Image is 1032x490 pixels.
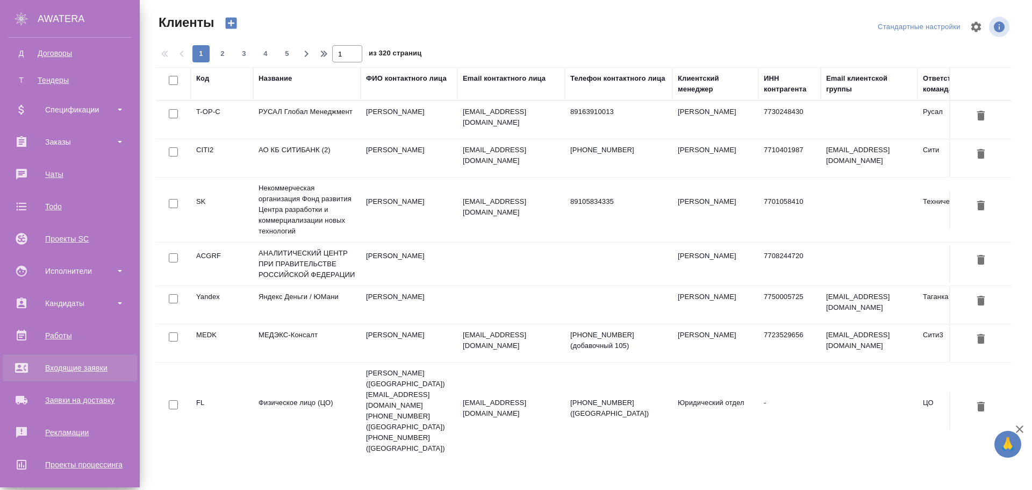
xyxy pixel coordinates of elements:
[361,286,457,324] td: [PERSON_NAME]
[672,392,758,430] td: Юридический отдел
[963,14,989,40] span: Настроить таблицу
[253,324,361,362] td: МЕДЭКС-Консалт
[366,73,447,84] div: ФИО контактного лица
[570,145,667,155] p: [PHONE_NUMBER]
[3,161,137,188] a: Чаты
[570,397,667,419] p: [PHONE_NUMBER] ([GEOGRAPHIC_DATA])
[758,286,821,324] td: 7750005725
[235,48,253,59] span: 3
[463,196,560,218] p: [EMAIL_ADDRESS][DOMAIN_NAME]
[972,397,990,417] button: Удалить
[918,324,1004,362] td: Сити3
[191,286,253,324] td: Yandex
[923,73,998,95] div: Ответственная команда
[3,225,137,252] a: Проекты SC
[672,245,758,283] td: [PERSON_NAME]
[191,191,253,229] td: SK
[191,324,253,362] td: MEDK
[13,48,126,59] div: Договоры
[8,457,132,473] div: Проекты процессинга
[463,397,560,419] p: [EMAIL_ADDRESS][DOMAIN_NAME]
[972,106,990,126] button: Удалить
[972,251,990,271] button: Удалить
[463,106,560,128] p: [EMAIL_ADDRESS][DOMAIN_NAME]
[214,45,231,62] button: 2
[253,101,361,139] td: РУСАЛ Глобал Менеджмент
[191,101,253,139] td: T-OP-C
[214,48,231,59] span: 2
[570,196,667,207] p: 89105834335
[821,324,918,362] td: [EMAIL_ADDRESS][DOMAIN_NAME]
[758,101,821,139] td: 7730248430
[994,431,1021,458] button: 🙏
[972,292,990,311] button: Удалить
[758,392,821,430] td: -
[672,286,758,324] td: [PERSON_NAME]
[259,73,292,84] div: Название
[257,48,274,59] span: 4
[253,243,361,286] td: АНАЛИТИЧЕСКИЙ ЦЕНТР ПРИ ПРАВИТЕЛЬСТВЕ РОССИЙСКОЙ ФЕДЕРАЦИИ
[3,419,137,446] a: Рекламации
[191,139,253,177] td: CITI2
[8,424,132,441] div: Рекламации
[253,177,361,242] td: Некоммерческая организация Фонд развития Центра разработки и коммерциализации новых технологий
[3,354,137,381] a: Входящие заявки
[672,139,758,177] td: [PERSON_NAME]
[463,330,560,351] p: [EMAIL_ADDRESS][DOMAIN_NAME]
[253,286,361,324] td: Яндекс Деньги / ЮМани
[672,101,758,139] td: [PERSON_NAME]
[764,73,815,95] div: ИНН контрагента
[875,19,963,35] div: split button
[463,73,546,84] div: Email контактного лица
[253,139,361,177] td: АО КБ СИТИБАНК (2)
[369,47,421,62] span: из 320 страниц
[8,328,132,344] div: Работы
[758,245,821,283] td: 7708244720
[989,17,1012,37] span: Посмотреть информацию
[672,324,758,362] td: [PERSON_NAME]
[8,360,132,376] div: Входящие заявки
[278,48,296,59] span: 5
[361,101,457,139] td: [PERSON_NAME]
[3,451,137,478] a: Проекты процессинга
[361,363,457,459] td: [PERSON_NAME] ([GEOGRAPHIC_DATA]) [EMAIL_ADDRESS][DOMAIN_NAME] [PHONE_NUMBER] ([GEOGRAPHIC_DATA])...
[821,286,918,324] td: [EMAIL_ADDRESS][DOMAIN_NAME]
[38,8,140,30] div: AWATERA
[3,193,137,220] a: Todo
[8,295,132,311] div: Кандидаты
[361,191,457,229] td: [PERSON_NAME]
[570,73,665,84] div: Телефон контактного лица
[8,166,132,182] div: Чаты
[253,392,361,430] td: Физическое лицо (ЦО)
[191,245,253,283] td: ACGRF
[918,392,1004,430] td: ЦО
[570,330,667,351] p: [PHONE_NUMBER] (добавочный 105)
[972,330,990,350] button: Удалить
[678,73,753,95] div: Клиентский менеджер
[218,14,244,32] button: Создать
[758,191,821,229] td: 7701058410
[8,69,132,91] a: ТТендеры
[8,134,132,150] div: Заказы
[758,324,821,362] td: 7723529656
[972,196,990,216] button: Удалить
[8,392,132,408] div: Заявки на доставку
[3,387,137,414] a: Заявки на доставку
[361,324,457,362] td: [PERSON_NAME]
[570,106,667,117] p: 89163910013
[278,45,296,62] button: 5
[918,191,1004,229] td: Технический
[196,73,209,84] div: Код
[235,45,253,62] button: 3
[13,75,126,86] div: Тендеры
[8,198,132,215] div: Todo
[8,102,132,118] div: Спецификации
[972,145,990,165] button: Удалить
[3,322,137,349] a: Работы
[918,101,1004,139] td: Русал
[8,42,132,64] a: ДДоговоры
[463,145,560,166] p: [EMAIL_ADDRESS][DOMAIN_NAME]
[8,231,132,247] div: Проекты SC
[999,433,1017,456] span: 🙏
[826,73,912,95] div: Email клиентской группы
